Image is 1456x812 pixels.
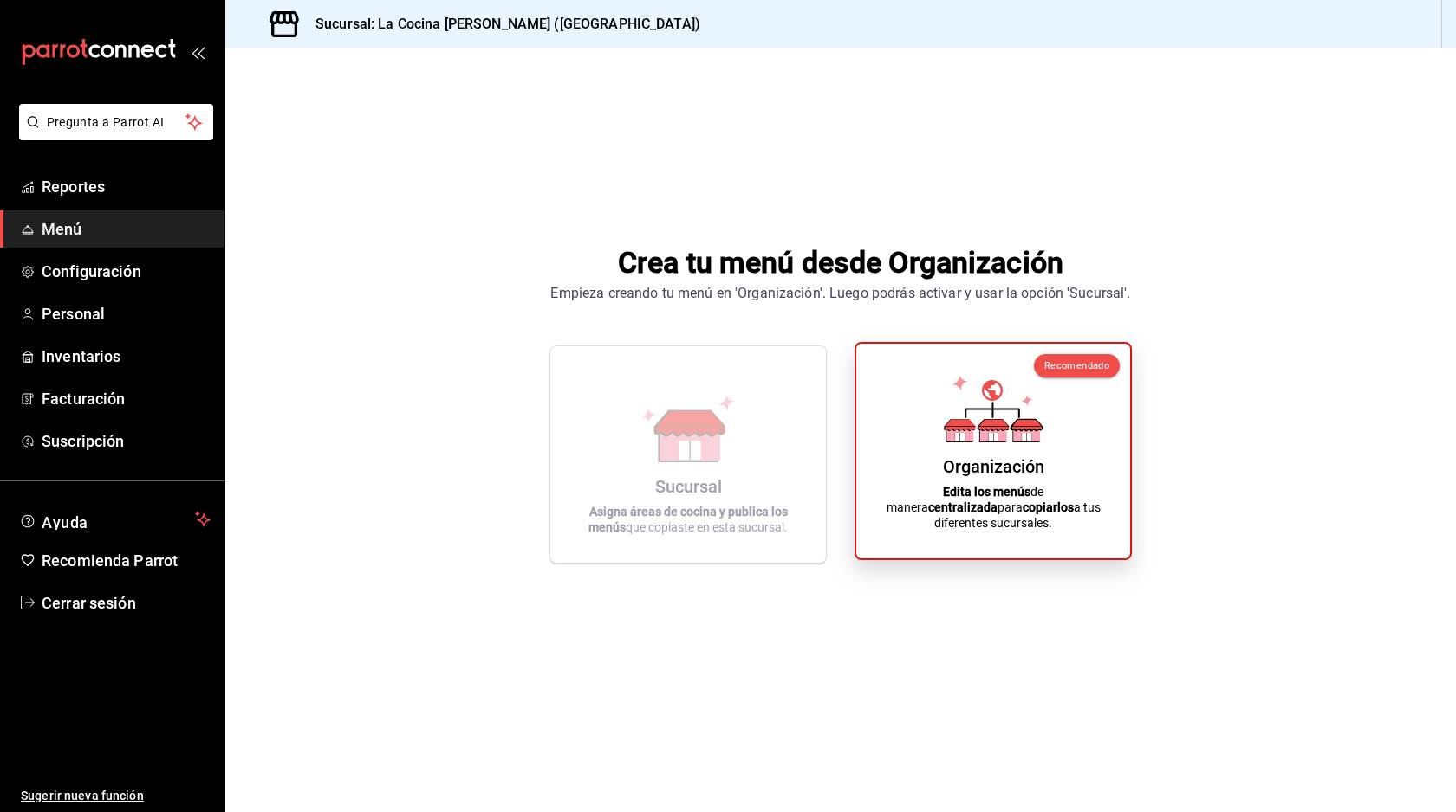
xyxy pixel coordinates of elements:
[19,104,213,140] button: Pregunta a Parrot AI
[943,485,1030,499] strong: Edita los menús
[588,505,788,534] strong: Asigna áreas de cocina y publica los menús
[42,217,211,241] span: Menú
[42,549,211,572] span: Recomienda Parrot
[302,14,700,35] h3: Sucursal: La Cocina [PERSON_NAME] ([GEOGRAPHIC_DATA])
[42,345,211,368] span: Inventarios
[928,500,998,514] strong: centralizada
[42,260,211,283] span: Configuración
[42,175,211,198] span: Reportes
[550,242,1130,283] h1: Crea tu menú desde Organización
[877,484,1109,531] p: de manera para a tus diferentes sucursales.
[943,456,1044,477] div: Organización
[191,45,205,59] button: open_drawer_menu
[571,504,805,535] p: que copiaste en esta sucursal.
[1023,500,1074,514] strong: copiarlos
[42,387,211,410] span: Facturación
[42,509,188,530] span: Ayuda
[21,787,211,805] span: Sugerir nueva función
[550,283,1130,304] div: Empieza creando tu menú en 'Organización'. Luego podrás activar y usar la opción 'Sucursal'.
[42,429,211,453] span: Suscripción
[42,591,211,615] span: Cerrar sesión
[47,113,186,132] span: Pregunta a Parrot AI
[1044,360,1109,371] span: Recomendado
[655,476,722,497] div: Sucursal
[12,126,213,144] a: Pregunta a Parrot AI
[42,302,211,325] span: Personal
